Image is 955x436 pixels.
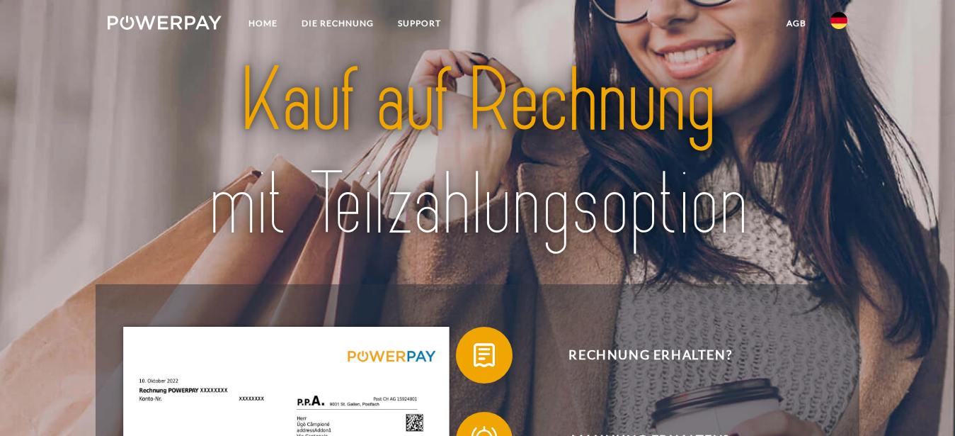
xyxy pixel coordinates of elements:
[236,11,290,36] a: Home
[456,327,824,384] button: Rechnung erhalten?
[477,327,824,384] span: Rechnung erhalten?
[290,11,386,36] a: DIE RECHNUNG
[144,44,811,262] img: title-powerpay_de.svg
[386,11,453,36] a: SUPPORT
[830,12,847,29] img: de
[774,11,818,36] a: agb
[467,337,502,373] img: qb_bill.svg
[108,16,222,30] img: logo-powerpay-white.svg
